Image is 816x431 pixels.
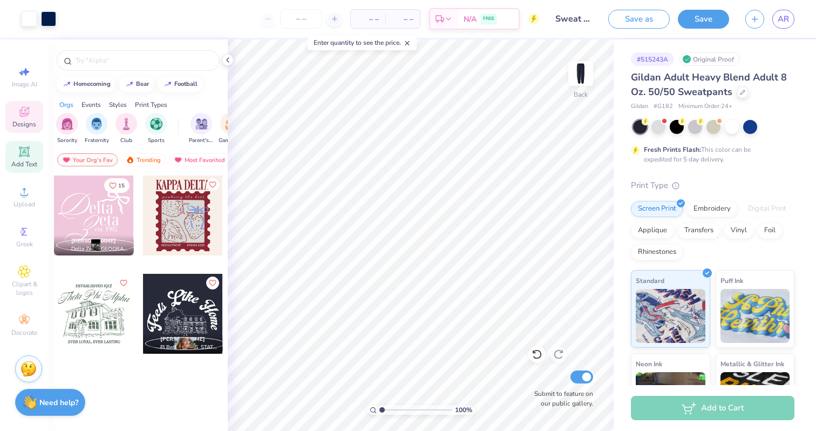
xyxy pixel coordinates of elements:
[61,118,73,130] img: Sorority Image
[85,113,109,145] div: filter for Fraternity
[678,10,729,29] button: Save
[74,55,213,66] input: Try "Alpha"
[169,153,230,166] div: Most Favorited
[150,118,162,130] img: Sports Image
[11,328,37,337] span: Decorate
[574,90,588,99] div: Back
[117,277,130,289] button: Like
[57,76,115,92] button: homecoming
[56,113,78,145] div: filter for Sorority
[644,145,701,154] strong: Fresh Prints Flash:
[608,10,670,29] button: Save as
[73,81,111,87] div: homecoming
[631,223,674,239] div: Applique
[219,113,243,145] div: filter for Game Day
[357,14,379,25] span: – –
[528,389,593,408] label: Submit to feature on our public gallery.
[686,201,738,217] div: Embroidery
[145,113,167,145] div: filter for Sports
[644,145,777,164] div: This color can be expedited for 5 day delivery.
[135,100,167,110] div: Print Types
[12,120,36,129] span: Designs
[85,113,109,145] button: filter button
[136,81,149,87] div: bear
[720,275,743,286] span: Puff Ink
[16,240,33,248] span: Greek
[741,201,793,217] div: Digital Print
[57,153,118,166] div: Your Org's Fav
[547,8,600,30] input: Untitled Design
[91,118,103,130] img: Fraternity Image
[59,100,73,110] div: Orgs
[126,156,134,164] img: trending.gif
[654,102,673,111] span: # G182
[720,289,790,343] img: Puff Ink
[724,223,754,239] div: Vinyl
[308,35,417,50] div: Enter quantity to see the price.
[109,100,127,110] div: Styles
[174,81,198,87] div: football
[206,277,219,289] button: Like
[189,113,214,145] div: filter for Parent's Weekend
[71,245,130,253] span: Delta Zeta, [GEOGRAPHIC_DATA]
[71,237,116,245] span: [PERSON_NAME]
[392,14,413,25] span: – –
[636,275,664,286] span: Standard
[81,100,101,110] div: Events
[174,156,182,164] img: most_fav.gif
[631,71,787,98] span: Gildan Adult Heavy Blend Adult 8 Oz. 50/50 Sweatpants
[120,137,132,145] span: Club
[720,372,790,426] img: Metallic & Glitter Ink
[636,372,705,426] img: Neon Ink
[636,358,662,369] span: Neon Ink
[120,118,132,130] img: Club Image
[189,113,214,145] button: filter button
[678,102,732,111] span: Minimum Order: 24 +
[5,280,43,297] span: Clipart & logos
[63,81,71,87] img: trend_line.gif
[483,15,494,23] span: FREE
[85,137,109,145] span: Fraternity
[57,137,77,145] span: Sorority
[189,137,214,145] span: Parent's Weekend
[160,335,205,343] span: [PERSON_NAME]
[455,405,472,415] span: 100 %
[679,52,740,66] div: Original Proof
[219,137,243,145] span: Game Day
[125,81,134,87] img: trend_line.gif
[219,113,243,145] button: filter button
[677,223,720,239] div: Transfers
[631,244,683,260] div: Rhinestones
[631,201,683,217] div: Screen Print
[158,76,202,92] button: football
[119,76,154,92] button: bear
[115,113,137,145] div: filter for Club
[631,52,674,66] div: # 515243A
[280,9,322,29] input: – –
[636,289,705,343] img: Standard
[121,153,166,166] div: Trending
[148,137,165,145] span: Sports
[39,398,78,408] strong: Need help?
[56,113,78,145] button: filter button
[104,178,130,193] button: Like
[206,178,219,191] button: Like
[225,118,237,130] img: Game Day Image
[464,14,477,25] span: N/A
[772,10,794,29] a: AR
[757,223,783,239] div: Foil
[13,200,35,208] span: Upload
[164,81,172,87] img: trend_line.gif
[11,160,37,169] span: Add Text
[570,63,591,84] img: Back
[145,113,167,145] button: filter button
[720,358,784,369] span: Metallic & Glitter Ink
[12,80,37,89] span: Image AI
[631,179,794,192] div: Print Type
[778,13,789,25] span: AR
[631,102,648,111] span: Gildan
[115,113,137,145] button: filter button
[195,118,208,130] img: Parent's Weekend Image
[62,156,71,164] img: most_fav.gif
[160,344,219,352] span: Pi Beta Phi, [US_STATE][GEOGRAPHIC_DATA]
